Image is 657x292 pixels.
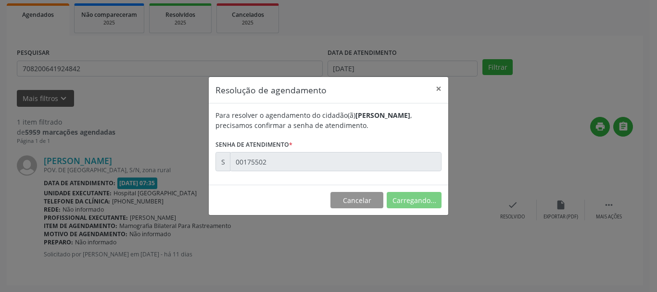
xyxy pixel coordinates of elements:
[429,77,448,101] button: Close
[215,84,327,96] h5: Resolução de agendamento
[215,152,230,171] div: S
[215,137,292,152] label: Senha de atendimento
[215,110,442,130] div: Para resolver o agendamento do cidadão(ã) , precisamos confirmar a senha de atendimento.
[330,192,383,208] button: Cancelar
[387,192,442,208] button: Carregando...
[355,111,410,120] b: [PERSON_NAME]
